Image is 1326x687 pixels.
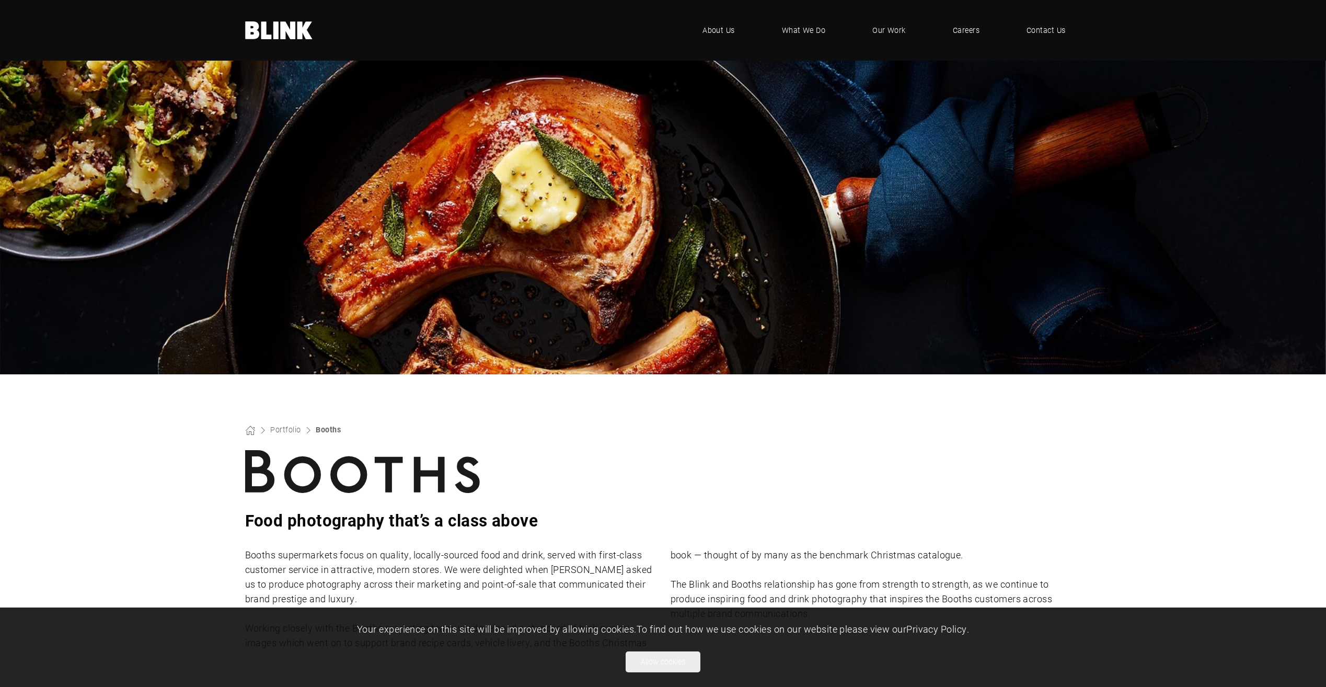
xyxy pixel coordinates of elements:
a: Contact Us [1011,15,1081,46]
a: What We Do [766,15,841,46]
a: Careers [937,15,995,46]
a: Home [245,21,313,39]
h3: Food photography that’s a class above [245,508,1081,533]
a: Privacy Policy [906,623,966,635]
span: Our Work [872,25,906,36]
button: Allow cookies [626,651,700,672]
span: Contact Us [1027,25,1066,36]
a: Booths [316,425,341,434]
p: The Blink and Booths relationship has gone from strength to strength, as we continue to produce i... [671,577,1081,621]
span: What We Do [782,25,826,36]
a: Portfolio [270,425,301,434]
span: Careers [953,25,979,36]
p: Booths supermarkets focus on quality, locally-sourced food and drink, served with first-class cus... [245,548,656,606]
a: Our Work [857,15,921,46]
span: Your experience on this site will be improved by allowing cookies. To find out how we use cookies... [357,623,969,635]
a: About Us [687,15,751,46]
span: About Us [702,25,735,36]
